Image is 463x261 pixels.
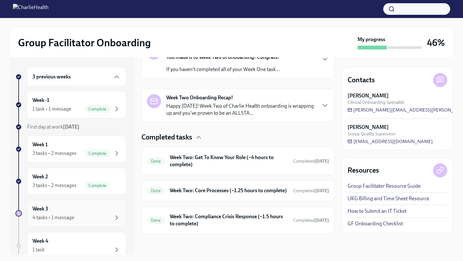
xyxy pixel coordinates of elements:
img: CharlieHealth [13,4,49,14]
a: Week 13 tasks • 2 messagesComplete [15,136,126,163]
h6: Week Two: Core Processes (~1.25 hours to complete) [170,187,288,194]
h4: Resources [348,166,379,175]
span: Clinical Onboarding Specialist [348,99,404,105]
div: 1 task • 1 message [32,105,71,113]
p: If you haven't completed all of your Week One task... [166,66,280,73]
span: First day at work [27,124,79,130]
span: September 3rd, 2025 12:19 [293,217,329,223]
div: 4 tasks • 1 message [32,214,74,221]
span: Done [147,188,165,193]
span: August 30th, 2025 18:26 [293,188,329,194]
div: Completed tasks [141,132,334,142]
strong: [DATE] [63,124,79,130]
span: Done [147,218,165,223]
span: September 3rd, 2025 12:20 [293,158,329,164]
h6: 3 previous weeks [32,73,71,80]
h6: Week Two: Get To Know Your Role (~4 hours to complete) [170,154,288,168]
strong: [DATE] [315,218,329,223]
p: Happy [DATE]! Week Two of Charlie Health onboarding is wrapping up and you've proven to be an ALL... [166,103,316,117]
a: DoneWeek Two: Compliance Crisis Response (~1.5 hours to complete)Completed[DATE] [147,212,329,229]
h6: Week 2 [32,173,48,180]
a: Week 34 tasks • 1 message [15,200,126,227]
span: Complete [85,151,110,156]
a: First day at work[DATE] [15,123,126,130]
div: 3 previous weeks [27,67,126,86]
span: Completed [293,218,329,223]
a: Week -11 task • 1 messageComplete [15,91,126,118]
strong: My progress [358,36,385,43]
span: Done [147,159,165,164]
span: Completed [293,188,329,194]
span: Group Quality Supervisor [348,131,396,137]
a: UKG Billing and Time Sheet Resource [348,195,429,202]
a: How to Submit an IT Ticket [348,208,406,215]
h3: 46% [427,37,445,49]
h4: Contacts [348,75,375,85]
div: 3 tasks • 2 messages [32,150,77,157]
a: Week 23 tasks • 2 messagesComplete [15,168,126,195]
h6: Week 4 [32,238,48,245]
a: DoneWeek Two: Get To Know Your Role (~4 hours to complete)Completed[DATE] [147,153,329,169]
h2: Group Facilitator Onboarding [18,36,151,49]
a: DoneWeek Two: Core Processes (~1.25 hours to complete)Completed[DATE] [147,185,329,196]
div: 1 task [32,246,45,253]
h6: Week Two: Compliance Crisis Response (~1.5 hours to complete) [170,213,288,227]
strong: [PERSON_NAME] [348,124,389,131]
a: Group Facilitator Resource Guide [348,183,421,190]
strong: [DATE] [315,158,329,164]
div: 3 tasks • 2 messages [32,182,77,189]
h6: Week 3 [32,205,48,212]
h6: Week -1 [32,97,49,104]
span: Complete [85,107,110,112]
strong: [PERSON_NAME] [348,92,389,99]
strong: Week Two Onboarding Recap! [166,94,233,101]
a: GF Onboarding Checklist [348,220,403,227]
a: Week 41 task [15,232,126,259]
strong: [DATE] [315,188,329,194]
a: [EMAIL_ADDRESS][DOMAIN_NAME] [348,138,433,145]
h6: Week 1 [32,141,48,148]
h4: Completed tasks [141,132,192,142]
span: Completed [293,158,329,164]
span: Complete [85,183,110,188]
